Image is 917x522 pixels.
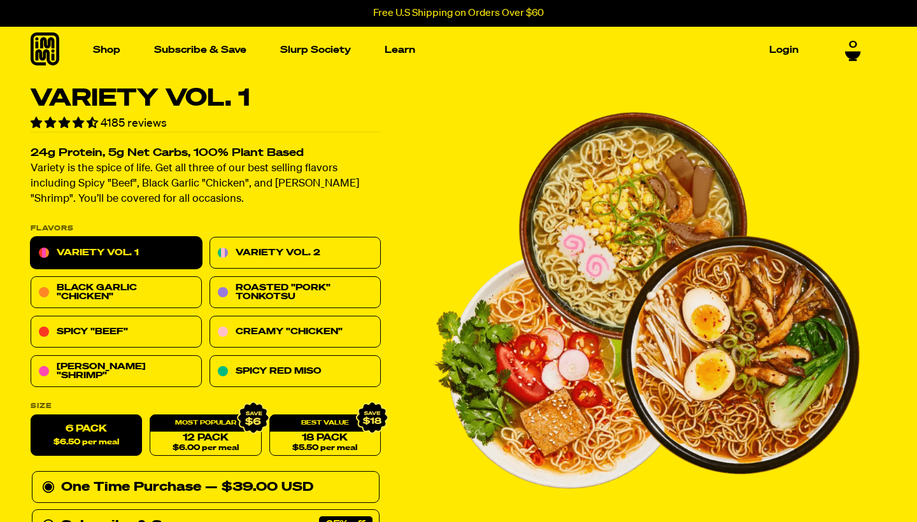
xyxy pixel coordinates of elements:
a: Roasted "Pork" Tonkotsu [210,277,381,309]
img: Variety Vol. 1 [432,87,860,514]
label: Size [31,403,381,410]
label: 6 Pack [31,415,142,456]
a: Login [764,40,804,60]
span: 4.55 stars [31,118,101,129]
a: Black Garlic "Chicken" [31,277,202,309]
h1: Variety Vol. 1 [31,87,381,111]
iframe: Marketing Popup [6,463,138,516]
a: Creamy "Chicken" [210,316,381,348]
a: 18 Pack$5.50 per meal [269,415,381,456]
a: Shop [88,40,125,60]
span: $6.50 per meal [53,439,119,447]
a: Variety Vol. 1 [31,237,202,269]
a: 0 [845,39,861,61]
span: 4185 reviews [101,118,167,129]
span: $6.00 per meal [173,444,239,453]
p: Variety is the spice of life. Get all three of our best selling flavors including Spicy "Beef", B... [31,162,381,208]
p: Free U.S Shipping on Orders Over $60 [373,8,544,19]
h2: 24g Protein, 5g Net Carbs, 100% Plant Based [31,148,381,159]
a: [PERSON_NAME] "Shrimp" [31,356,202,388]
a: Variety Vol. 2 [210,237,381,269]
span: 0 [849,39,857,51]
p: Flavors [31,225,381,232]
div: PDP main carousel [432,87,860,514]
div: One Time Purchase [42,477,369,498]
a: Subscribe & Save [149,40,252,60]
span: $5.50 per meal [292,444,357,453]
a: Slurp Society [275,40,356,60]
nav: Main navigation [88,27,804,73]
div: — $39.00 USD [205,477,313,498]
a: Spicy Red Miso [210,356,381,388]
a: 12 Pack$6.00 per meal [150,415,261,456]
a: Spicy "Beef" [31,316,202,348]
li: 1 of 8 [432,87,860,514]
a: Learn [380,40,420,60]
